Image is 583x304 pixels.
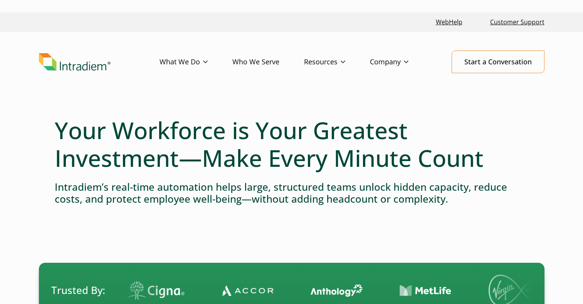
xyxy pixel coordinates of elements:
a: What We Do [160,51,232,73]
a: Customer Support [487,14,548,30]
a: Link opens in a new window [433,14,465,30]
a: Start a Conversation [452,50,544,73]
a: Link to homepage of Intradiem [39,53,160,71]
img: Contact Center Automation Accor Logo [222,285,274,296]
img: Contact Center Automation MetLife Logo [400,285,452,297]
a: Who We Serve [232,51,304,73]
h4: Intradiem’s real-time automation helps large, structured teams unlock hidden capacity, reduce cos... [55,181,529,205]
span: Trusted By: [51,283,105,297]
a: Resources [304,51,370,73]
h1: Your Workforce is Your Greatest Investment—Make Every Minute Count [55,116,529,172]
img: Intradiem [39,53,111,71]
a: Company [370,51,433,73]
